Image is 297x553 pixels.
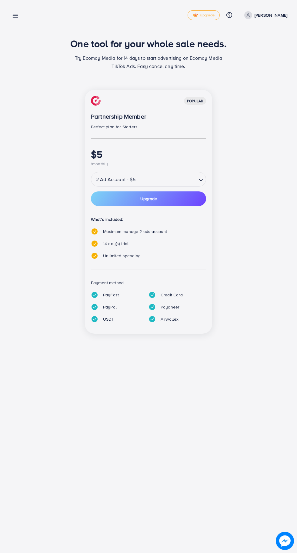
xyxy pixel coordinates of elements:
p: What’s included: [91,216,206,223]
h1: $5 [91,148,206,160]
span: 14 day(s) trial [103,241,128,247]
p: PayPal [103,303,117,311]
div: popular [184,97,206,105]
img: image [276,532,294,550]
span: Unlimited spending [103,253,141,259]
p: Perfect plan for Starters [91,123,206,130]
img: tick [148,303,156,311]
img: tick [193,13,198,18]
img: tick [91,252,98,259]
p: Partnership Member [91,113,206,120]
img: tick [91,315,98,323]
p: Credit Card [161,291,183,298]
img: tick [91,291,98,298]
p: Try Ecomdy Media for 14 days to start advertising on Ecomdy Media TikTok Ads. Easy cancel any time. [73,54,224,70]
p: PayFast [103,291,119,298]
input: Search for option [137,174,196,185]
span: \monthly [91,161,108,167]
p: Payment method [91,279,206,286]
p: USDT [103,315,114,323]
img: tick [91,228,98,235]
img: tick [91,240,98,247]
span: Upgrade [140,197,157,201]
span: Upgrade [193,13,215,18]
a: tickUpgrade [188,10,220,20]
button: Upgrade [91,191,206,206]
img: tick [148,291,156,298]
p: Payoneer [161,303,179,311]
a: [PERSON_NAME] [242,11,287,19]
img: img [91,96,101,106]
span: Maximum manage 2 ads account [103,228,167,234]
p: [PERSON_NAME] [255,12,287,19]
div: Search for option [91,172,206,187]
p: Airwallex [161,315,179,323]
span: 2 Ad Account - $5 [95,174,137,185]
img: tick [148,315,156,323]
img: tick [91,303,98,311]
h1: One tool for your whole sale needs. [70,38,227,49]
